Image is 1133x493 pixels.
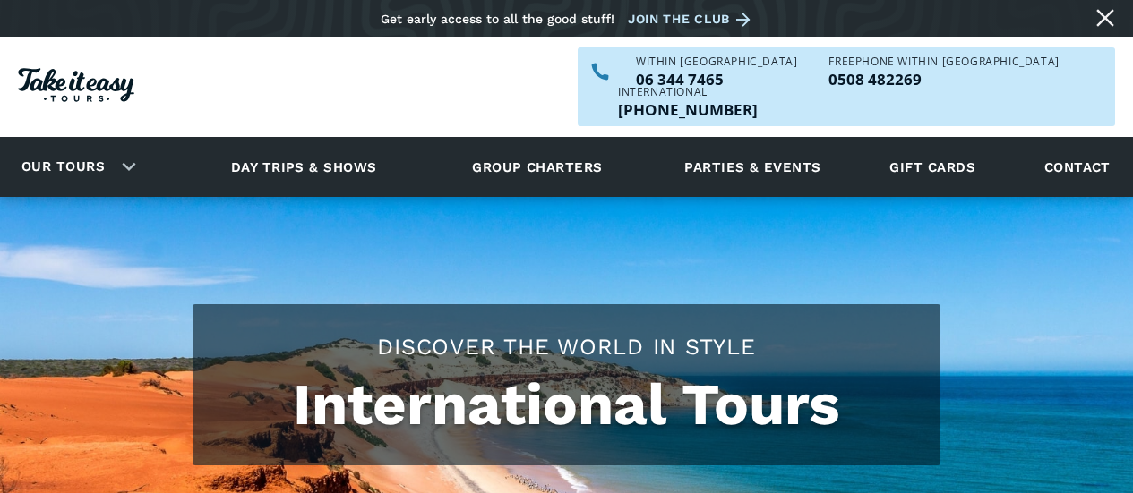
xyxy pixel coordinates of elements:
a: Contact [1035,142,1120,191]
a: Group charters [450,142,624,191]
p: [PHONE_NUMBER] [618,102,758,117]
a: Call us within NZ on 063447465 [636,72,797,87]
h1: International Tours [210,371,923,438]
p: 06 344 7465 [636,72,797,87]
p: 0508 482269 [828,72,1059,87]
a: Close message [1091,4,1120,32]
a: Our tours [8,146,118,188]
a: Call us outside of NZ on +6463447465 [618,102,758,117]
div: WITHIN [GEOGRAPHIC_DATA] [636,56,797,67]
h2: Discover the world in style [210,331,923,362]
a: Parties & events [675,142,829,191]
div: Get early access to all the good stuff! [381,12,614,26]
div: Freephone WITHIN [GEOGRAPHIC_DATA] [828,56,1059,67]
div: International [618,87,758,98]
img: Take it easy Tours logo [18,68,134,102]
a: Join the club [628,8,757,30]
a: Gift cards [880,142,984,191]
a: Call us freephone within NZ on 0508482269 [828,72,1059,87]
a: Homepage [18,59,134,115]
a: Day trips & shows [209,142,399,191]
